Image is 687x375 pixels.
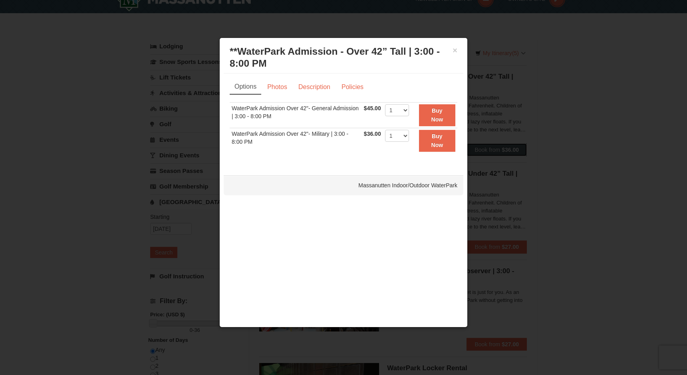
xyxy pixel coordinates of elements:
[224,175,463,195] div: Massanutten Indoor/Outdoor WaterPark
[419,130,455,152] button: Buy Now
[336,79,369,95] a: Policies
[431,133,443,148] strong: Buy Now
[230,46,457,69] h3: **WaterPark Admission - Over 42” Tall | 3:00 - 8:00 PM
[453,46,457,54] button: ×
[293,79,336,95] a: Description
[262,79,292,95] a: Photos
[230,102,362,128] td: WaterPark Admission Over 42"- General Admission | 3:00 - 8:00 PM
[230,128,362,153] td: WaterPark Admission Over 42"- Military | 3:00 - 8:00 PM
[419,104,455,126] button: Buy Now
[364,131,381,137] span: $36.00
[364,105,381,111] span: $45.00
[230,79,261,95] a: Options
[431,107,443,123] strong: Buy Now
